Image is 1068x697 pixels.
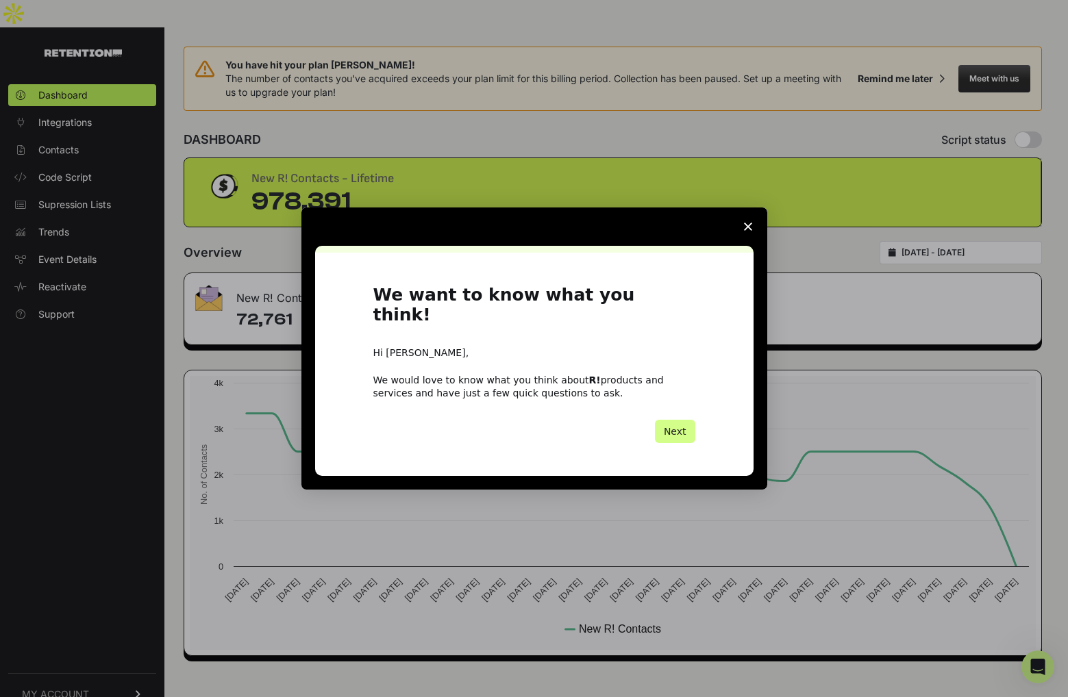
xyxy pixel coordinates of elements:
div: We would love to know what you think about products and services and have just a few quick questi... [373,374,695,398]
b: R! [589,375,601,385]
h1: We want to know what you think! [373,286,695,333]
span: Close survey [729,207,767,246]
div: Hi [PERSON_NAME], [373,346,695,360]
button: Next [655,420,695,443]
